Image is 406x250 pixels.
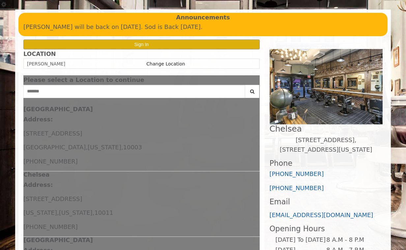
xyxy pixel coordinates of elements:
b: Address: [23,181,53,188]
b: Chelsea [23,171,49,178]
span: [PHONE_NUMBER] [23,158,78,165]
span: , [57,209,59,216]
h3: Opening Hours [270,225,383,233]
span: , [121,144,123,151]
h3: Email [270,198,383,206]
input: Search Center [23,85,245,98]
span: Please select a Location to continue [23,76,144,83]
a: [PHONE_NUMBER] [270,170,324,177]
a: [EMAIL_ADDRESS][DOMAIN_NAME] [270,212,373,218]
span: , [86,144,88,151]
b: [GEOGRAPHIC_DATA] [23,106,93,113]
span: [PHONE_NUMBER] [23,223,78,230]
p: [PERSON_NAME] will be back on [DATE]. Sod is Back [DATE]. [23,22,383,32]
h2: Chelsea [270,124,383,133]
span: [STREET_ADDRESS] [23,195,82,202]
span: [STREET_ADDRESS] [23,130,82,137]
td: [DATE] To [DATE] [275,235,326,245]
span: , [93,209,95,216]
b: [GEOGRAPHIC_DATA] [23,237,93,243]
button: close dialog [250,78,260,82]
button: Sign In [23,39,260,49]
span: 10011 [94,209,113,216]
span: [US_STATE] [59,209,93,216]
td: 8 A.M - 8 P.M [326,235,377,245]
a: [PHONE_NUMBER] [270,185,324,191]
div: Center Select [23,85,260,101]
span: 10003 [123,144,142,151]
b: LOCATION [23,51,56,57]
span: [US_STATE] [88,144,121,151]
h3: Phone [270,159,383,167]
b: Announcements [176,13,230,22]
p: [STREET_ADDRESS],[STREET_ADDRESS][US_STATE] [270,136,383,155]
i: Search button [248,89,256,94]
span: [US_STATE] [23,209,57,216]
span: [GEOGRAPHIC_DATA] [23,144,86,151]
b: Address: [23,116,53,123]
span: [PERSON_NAME] [27,61,65,66]
a: Change Location [146,61,185,66]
